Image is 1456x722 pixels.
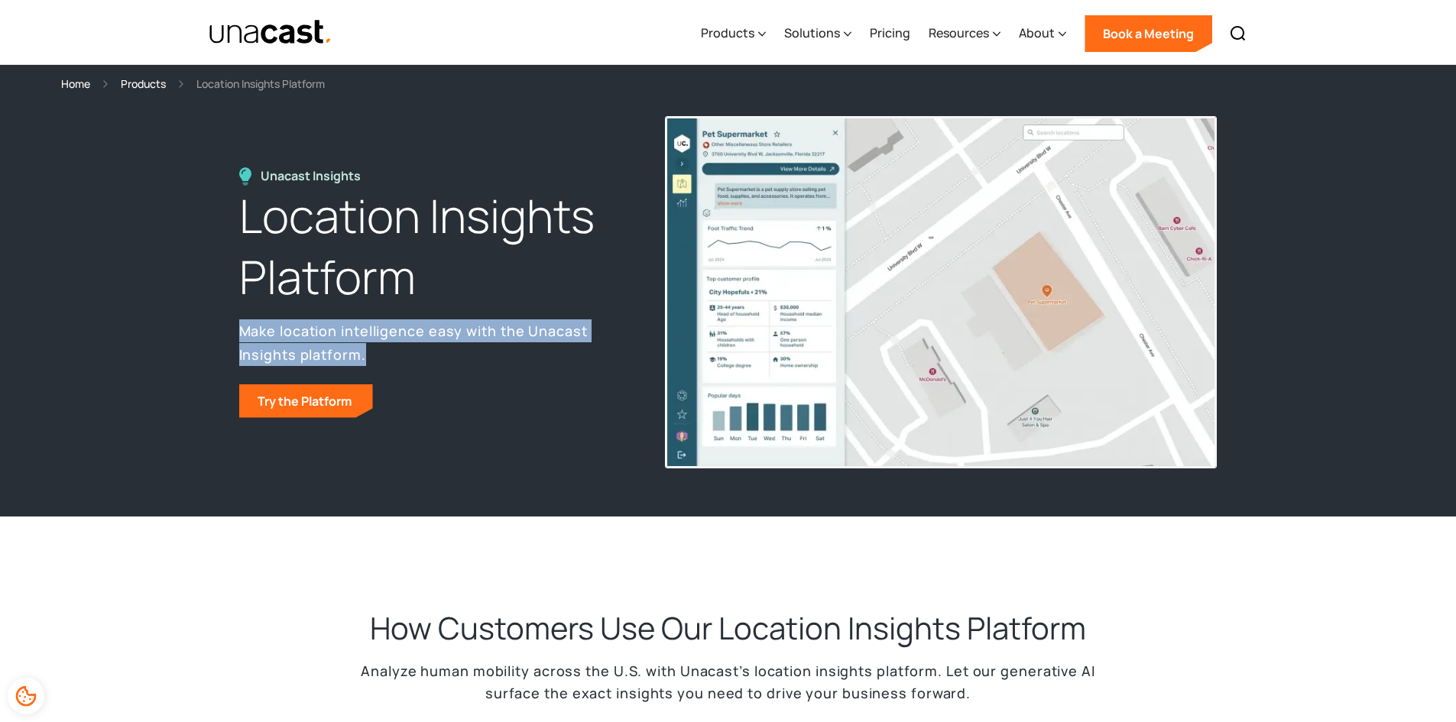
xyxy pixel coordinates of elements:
div: Cookie Preferences [8,678,44,714]
a: home [209,19,333,46]
div: Products [701,24,754,42]
a: Products [121,75,166,92]
div: Location Insights Platform [196,75,325,92]
div: Solutions [784,2,851,65]
div: Resources [929,2,1000,65]
div: About [1019,2,1066,65]
div: Solutions [784,24,840,42]
img: Location Insights Platform icon [239,167,251,186]
a: Pricing [870,2,910,65]
h2: How Customers Use Our Location Insights Platform [370,608,1086,648]
a: Home [61,75,90,92]
div: Unacast Insights [261,167,368,185]
img: Unacast text logo [209,19,333,46]
a: Try the Platform [239,384,373,418]
a: Book a Meeting [1085,15,1212,52]
p: Make location intelligence easy with the Unacast Insights platform. [239,319,631,365]
h1: Location Insights Platform [239,186,631,308]
div: About [1019,24,1055,42]
p: Analyze human mobility across the U.S. with Unacast’s location insights platform. Let our generat... [346,660,1111,704]
img: Search icon [1229,24,1247,43]
div: Resources [929,24,989,42]
div: Products [701,2,766,65]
